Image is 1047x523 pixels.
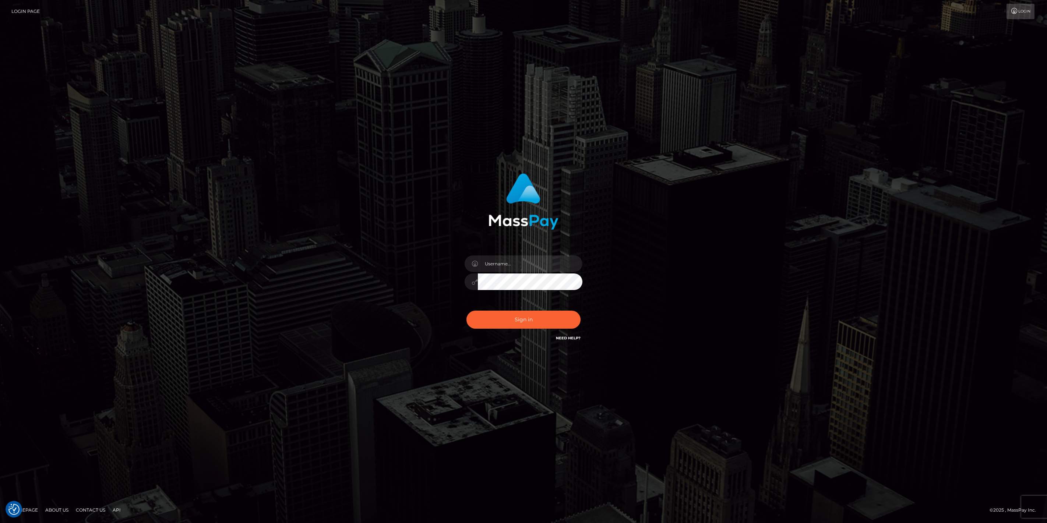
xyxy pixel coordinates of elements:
a: Need Help? [556,336,581,340]
a: Login Page [11,4,40,19]
a: Login [1007,4,1034,19]
div: © 2025 , MassPay Inc. [990,506,1041,514]
a: About Us [42,504,71,516]
button: Consent Preferences [8,504,20,515]
button: Sign in [466,311,581,329]
a: API [110,504,124,516]
img: Revisit consent button [8,504,20,515]
a: Contact Us [73,504,108,516]
input: Username... [478,255,582,272]
a: Homepage [8,504,41,516]
img: MassPay Login [489,173,558,230]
